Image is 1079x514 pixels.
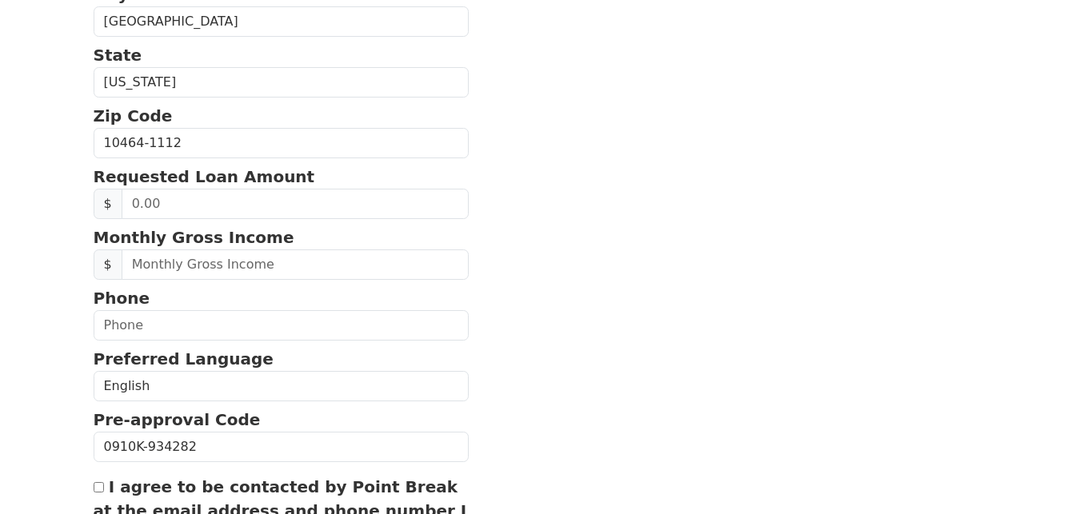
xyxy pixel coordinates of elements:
[94,310,470,341] input: Phone
[94,249,122,280] span: $
[94,410,261,429] strong: Pre-approval Code
[94,432,470,462] input: Pre-approval Code
[122,249,470,280] input: Monthly Gross Income
[94,167,315,186] strong: Requested Loan Amount
[94,289,150,308] strong: Phone
[94,349,274,369] strong: Preferred Language
[94,225,470,249] p: Monthly Gross Income
[94,46,142,65] strong: State
[122,189,470,219] input: 0.00
[94,128,470,158] input: Zip Code
[94,106,173,126] strong: Zip Code
[94,189,122,219] span: $
[94,6,470,37] input: City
